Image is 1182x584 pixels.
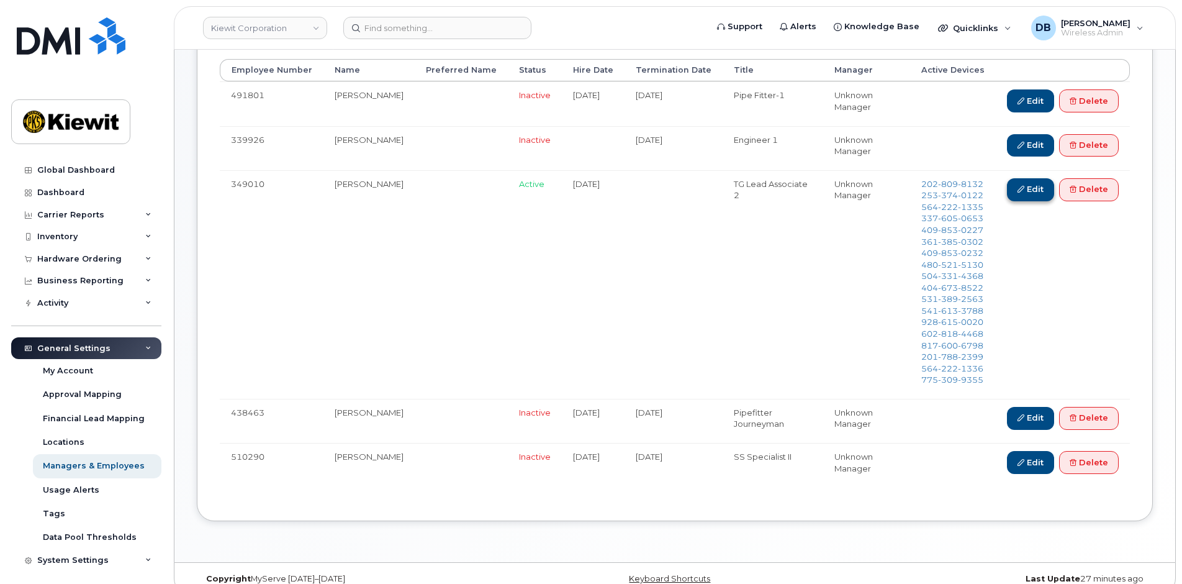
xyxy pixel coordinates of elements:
a: Delete [1059,134,1119,157]
span: 8522 [958,283,983,293]
a: 3376050653 [921,213,983,223]
span: 853 [938,248,958,258]
a: Edit [1007,134,1054,157]
li: Unknown Manager [834,178,899,201]
td: 510290 [220,443,323,487]
span: 202 [921,179,983,189]
span: 788 [938,352,958,362]
th: Hire Date [562,59,625,81]
td: [DATE] [562,170,625,399]
li: Unknown Manager [834,407,899,430]
span: 2563 [958,294,983,304]
span: 817 [921,340,983,350]
span: 409 [921,225,983,235]
span: 504 [921,271,983,281]
span: DB [1035,21,1051,35]
span: Support [728,21,762,33]
a: 2028098132 [921,179,983,189]
th: Status [508,59,562,81]
span: 337 [921,213,983,223]
a: 4805215130 [921,260,983,270]
a: 4046738522 [921,283,983,293]
td: [DATE] [562,443,625,487]
div: 27 minutes ago [834,574,1153,584]
span: 613 [938,306,958,316]
td: [PERSON_NAME] [323,399,415,443]
li: Unknown Manager [834,89,899,112]
span: 521 [938,260,958,270]
td: [DATE] [562,81,625,125]
span: 409 [921,248,983,258]
span: 309 [938,375,958,385]
li: Unknown Manager [834,134,899,157]
td: 438463 [220,399,323,443]
td: [PERSON_NAME] [323,126,415,170]
span: 0653 [958,213,983,223]
th: Title [723,59,823,81]
a: 5642221335 [921,202,983,212]
a: Support [708,14,771,39]
a: Keyboard Shortcuts [629,574,710,583]
td: 491801 [220,81,323,125]
span: 531 [921,294,983,304]
a: Knowledge Base [825,14,928,39]
span: 374 [938,190,958,200]
td: [PERSON_NAME] [323,170,415,399]
a: Edit [1007,451,1054,474]
strong: Last Update [1026,574,1080,583]
div: Quicklinks [929,16,1020,40]
th: Manager [823,59,910,81]
a: 5642221336 [921,363,983,373]
strong: Copyright [206,574,251,583]
span: 600 [938,340,958,350]
th: Termination Date [625,59,723,81]
span: 385 [938,237,958,247]
span: 222 [938,363,958,373]
span: 564 [921,202,983,212]
span: 222 [938,202,958,212]
span: 564 [921,363,983,373]
span: 6798 [958,340,983,350]
span: Quicklinks [953,23,998,33]
a: 3613850302 [921,237,983,247]
div: Daniel Buffington [1022,16,1152,40]
td: [PERSON_NAME] [323,81,415,125]
span: 361 [921,237,983,247]
span: 0232 [958,248,983,258]
a: Edit [1007,178,1054,201]
span: 615 [938,317,958,327]
span: 0227 [958,225,983,235]
a: Delete [1059,407,1119,430]
a: 6028184468 [921,329,983,339]
a: 4098530232 [921,248,983,258]
span: 480 [921,260,983,270]
th: Name [323,59,415,81]
span: Inactive [519,90,551,100]
td: [DATE] [625,126,723,170]
th: Preferred Name [415,59,508,81]
span: Inactive [519,452,551,462]
span: 0302 [958,237,983,247]
a: Edit [1007,89,1054,112]
td: Engineer 1 [723,126,823,170]
span: 1335 [958,202,983,212]
span: 5130 [958,260,983,270]
span: Knowledge Base [844,21,919,33]
a: Delete [1059,89,1119,112]
a: Delete [1059,178,1119,201]
td: TG Lead Associate 2 [723,170,823,399]
td: Pipe Fitter-1 [723,81,823,125]
td: [DATE] [625,81,723,125]
span: Active [519,179,544,189]
a: Kiewit Corporation [203,17,327,39]
span: 602 [921,329,983,339]
td: Pipefitter Journeyman [723,399,823,443]
span: 809 [938,179,958,189]
span: 9355 [958,375,983,385]
a: 5043314368 [921,271,983,281]
span: 2399 [958,352,983,362]
span: 0122 [958,190,983,200]
iframe: Messenger Launcher [1128,530,1173,575]
a: 7753099355 [921,375,983,385]
td: [DATE] [625,399,723,443]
